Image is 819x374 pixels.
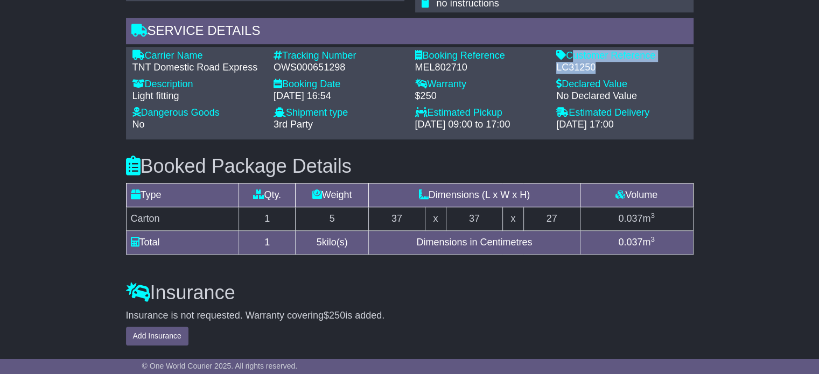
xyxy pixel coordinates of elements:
sup: 3 [650,235,655,243]
td: 1 [239,207,296,231]
td: Qty. [239,184,296,207]
td: x [502,207,523,231]
div: Description [132,79,263,90]
div: [DATE] 17:00 [556,119,687,131]
span: 5 [317,237,322,248]
button: Add Insurance [126,327,188,345]
div: Service Details [126,18,694,47]
div: [DATE] 16:54 [274,90,404,102]
div: Booking Date [274,79,404,90]
span: $250 [324,310,345,321]
td: x [425,207,446,231]
div: Warranty [415,79,546,90]
h3: Booked Package Details [126,156,694,177]
div: Declared Value [556,79,687,90]
div: Booking Reference [415,50,546,62]
td: 1 [239,231,296,255]
td: m [580,207,693,231]
td: 37 [369,207,425,231]
td: 27 [523,207,580,231]
td: kilo(s) [296,231,369,255]
div: $250 [415,90,546,102]
td: Dimensions (L x W x H) [369,184,580,207]
h3: Insurance [126,282,694,304]
div: Estimated Pickup [415,107,546,119]
div: Shipment type [274,107,404,119]
div: MEL802710 [415,62,546,74]
span: 0.037 [618,237,642,248]
div: Dangerous Goods [132,107,263,119]
td: 5 [296,207,369,231]
td: Total [126,231,239,255]
td: Carton [126,207,239,231]
div: Light fitting [132,90,263,102]
td: Volume [580,184,693,207]
div: No Declared Value [556,90,687,102]
div: Customer Reference [556,50,687,62]
td: m [580,231,693,255]
td: Weight [296,184,369,207]
div: OWS000651298 [274,62,404,74]
td: Type [126,184,239,207]
div: Tracking Number [274,50,404,62]
span: No [132,119,145,130]
div: [DATE] 09:00 to 17:00 [415,119,546,131]
div: TNT Domestic Road Express [132,62,263,74]
div: Carrier Name [132,50,263,62]
span: 0.037 [618,213,642,224]
td: 37 [446,207,502,231]
span: 3rd Party [274,119,313,130]
div: Estimated Delivery [556,107,687,119]
span: © One World Courier 2025. All rights reserved. [142,362,298,370]
div: LC31250 [556,62,687,74]
td: Dimensions in Centimetres [369,231,580,255]
div: Insurance is not requested. Warranty covering is added. [126,310,694,322]
sup: 3 [650,211,655,220]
